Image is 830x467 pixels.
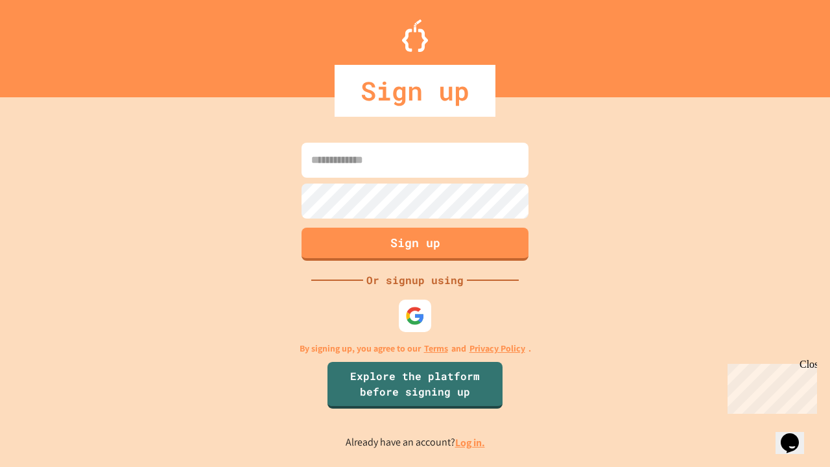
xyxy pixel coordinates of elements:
[722,359,817,414] iframe: chat widget
[302,228,528,261] button: Sign up
[405,306,425,326] img: google-icon.svg
[469,342,525,355] a: Privacy Policy
[5,5,89,82] div: Chat with us now!Close
[402,19,428,52] img: Logo.svg
[424,342,448,355] a: Terms
[335,65,495,117] div: Sign up
[455,436,485,449] a: Log in.
[363,272,467,288] div: Or signup using
[300,342,531,355] p: By signing up, you agree to our and .
[327,362,503,409] a: Explore the platform before signing up
[346,435,485,451] p: Already have an account?
[776,415,817,454] iframe: chat widget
